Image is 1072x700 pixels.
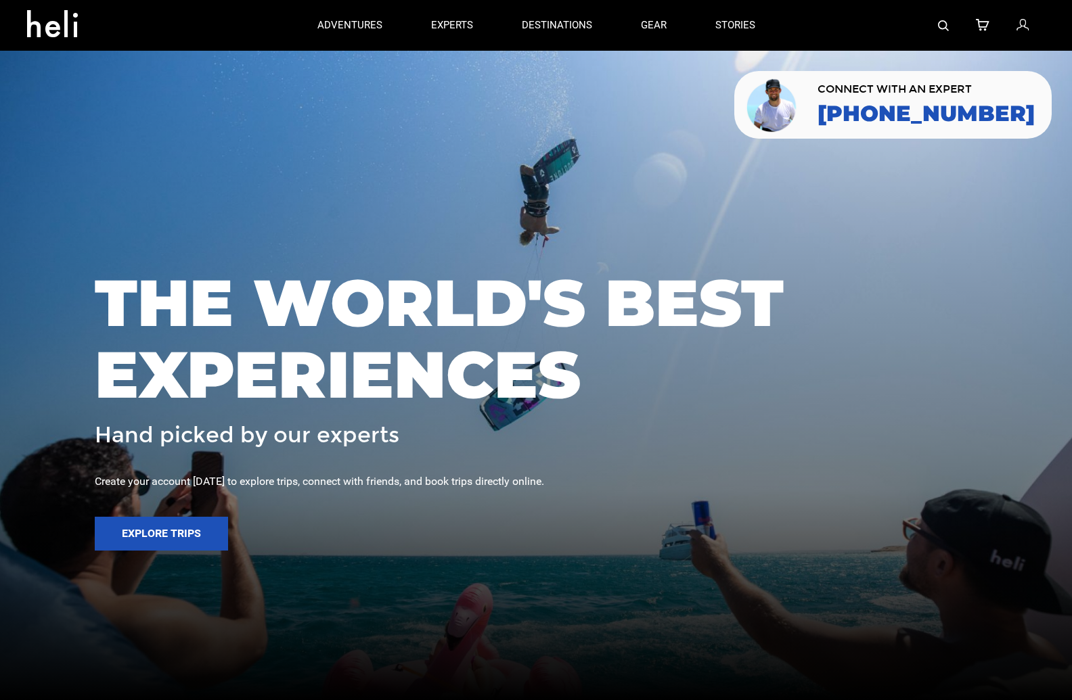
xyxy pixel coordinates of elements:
[744,76,801,133] img: contact our team
[818,101,1035,126] a: [PHONE_NUMBER]
[431,18,473,32] p: experts
[317,18,382,32] p: adventures
[522,18,592,32] p: destinations
[95,517,228,551] button: Explore Trips
[938,20,949,31] img: search-bar-icon.svg
[95,267,977,410] span: THE WORLD'S BEST EXPERIENCES
[818,84,1035,95] span: CONNECT WITH AN EXPERT
[95,474,977,490] div: Create your account [DATE] to explore trips, connect with friends, and book trips directly online.
[95,423,399,447] span: Hand picked by our experts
